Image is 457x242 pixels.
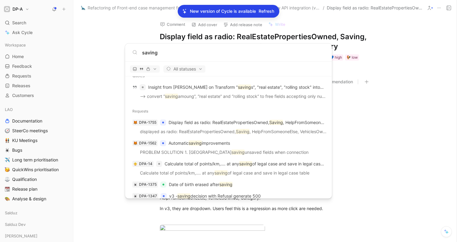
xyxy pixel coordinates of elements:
[129,93,328,102] p: —> convert “ amoung”, “real estate” and “rolling stock“ to free fields accepting only numbers —> ...
[134,162,137,166] img: 🐥
[127,117,330,137] a: 🦊DPA-1755Display field as radio: RealEstatePropertiesOwned,Saving, HelpFromSomeoneElse, VehiclesO...
[165,94,178,99] mark: saving
[177,193,190,199] mark: saving
[189,140,202,146] mark: saving
[169,192,261,200] p: v3 - decision with Refusal generate 500
[134,194,137,198] img: 🕷️
[142,49,325,56] input: Type a command or search anything
[166,65,203,73] span: All statuses
[215,170,228,175] mark: saving
[165,160,325,168] p: Calculate total of points/km,.... at any of legal case and save in legal case table
[232,150,245,155] mark: saving
[219,182,232,187] mark: saving
[127,179,330,190] a: 🕷️DPA-1375Date of birth erased aftersaving
[129,149,328,158] p: PROBLEM SOLUTION 1. [GEOGRAPHIC_DATA] unsaved fields when connection
[239,161,252,166] mark: saving
[139,161,152,167] div: DPA-14
[134,183,137,186] img: 🕷️
[169,119,325,126] p: Display field as radio: RealEstatePropertiesOwned, , HelpFromSomeoneElse, VehiclesOwned, Category
[139,140,156,146] div: DPA-1562
[238,85,251,90] mark: saving
[148,84,325,91] p: Insight from [PERSON_NAME] on Transform " s", "real estate", "rolling stock" into numbers
[163,65,205,73] button: All statuses
[236,129,249,134] mark: Saving
[134,141,137,145] img: 🦊
[139,119,156,126] div: DPA-1755
[125,106,332,117] div: Requests
[127,137,330,158] a: 🦊DPA-1562AutomaticsavingimprovementsPROBLEM SOLUTION 1. [GEOGRAPHIC_DATA]savingunsaved fields whe...
[127,158,330,179] a: 🐥DPA-14Calculate total of points/km,.... at anysavingof legal case and save in legal case tableCa...
[169,140,230,147] p: Automatic improvements
[139,181,157,188] div: DPA-1375
[169,181,232,188] p: Date of birth erased after
[127,190,330,202] a: 🕷️DPA-1347v3 -savingdecision with Refusal generate 500
[134,121,137,124] img: 🦊
[129,128,328,137] p: displayed as radio: RealEstatePropertiesOwned, , HelpFromSomeoneElse, VehiclesOwned, Category. In
[269,120,283,125] mark: Saving
[129,169,328,178] p: Calculate total of points/km,.... at any of legal case and save in legal case table
[139,193,157,199] div: DPA-1347
[127,81,330,102] a: Insight from [PERSON_NAME] on Transform "savings", "real estate", "rolling stock" into numbers—> ...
